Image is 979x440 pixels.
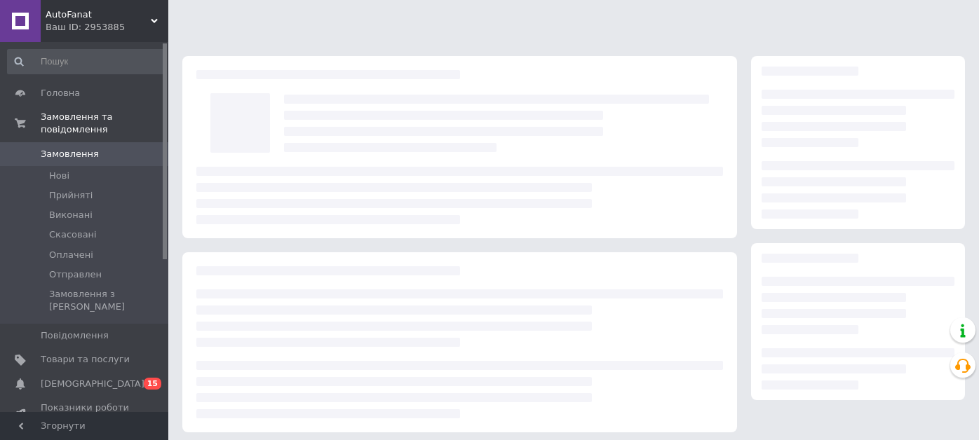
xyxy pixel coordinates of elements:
[49,249,93,261] span: Оплачені
[46,8,151,21] span: AutoFanat
[41,378,144,390] span: [DEMOGRAPHIC_DATA]
[41,148,99,160] span: Замовлення
[41,87,80,99] span: Головна
[7,49,166,74] input: Пошук
[49,209,93,221] span: Виконані
[41,329,109,342] span: Повідомлення
[46,21,168,34] div: Ваш ID: 2953885
[41,401,130,427] span: Показники роботи компанії
[49,228,97,241] span: Скасовані
[41,353,130,366] span: Товари та послуги
[49,288,164,313] span: Замовлення з [PERSON_NAME]
[144,378,161,390] span: 15
[41,111,168,136] span: Замовлення та повідомлення
[49,268,102,281] span: Отправлен
[49,170,69,182] span: Нові
[49,189,93,202] span: Прийняті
